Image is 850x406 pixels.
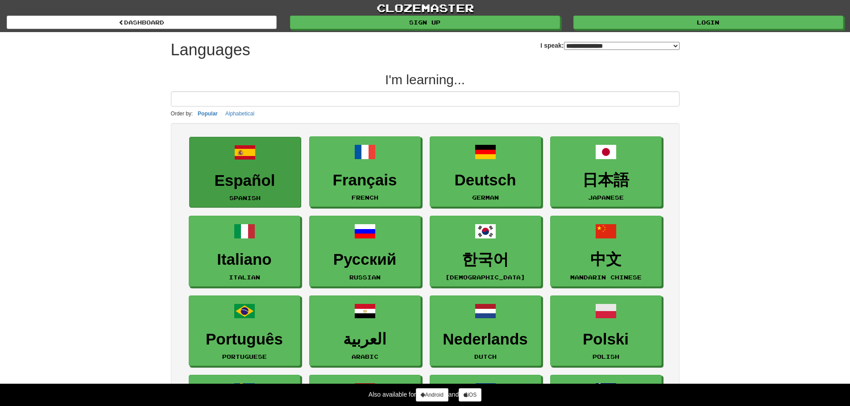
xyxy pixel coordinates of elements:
[459,388,481,402] a: iOS
[189,295,300,366] a: PortuguêsPortuguese
[550,136,662,207] a: 日本語Japanese
[430,216,541,287] a: 한국어[DEMOGRAPHIC_DATA]
[555,172,657,189] h3: 日本語
[223,109,257,119] button: Alphabetical
[472,194,499,201] small: German
[195,109,220,119] button: Popular
[555,251,657,268] h3: 中文
[416,388,448,402] a: Android
[540,41,679,50] label: I speak:
[309,216,421,287] a: РусскийRussian
[171,41,250,59] h1: Languages
[171,72,680,87] h2: I'm learning...
[588,194,624,201] small: Japanese
[194,251,295,268] h3: Italiano
[593,353,619,360] small: Polish
[474,353,497,360] small: Dutch
[171,111,193,117] small: Order by:
[555,331,657,348] h3: Polski
[573,16,843,29] a: Login
[222,353,267,360] small: Portuguese
[352,353,378,360] small: Arabic
[570,274,642,280] small: Mandarin Chinese
[435,331,536,348] h3: Nederlands
[7,16,277,29] a: dashboard
[550,295,662,366] a: PolskiPolish
[189,137,301,208] a: EspañolSpanish
[564,42,680,50] select: I speak:
[445,274,525,280] small: [DEMOGRAPHIC_DATA]
[550,216,662,287] a: 中文Mandarin Chinese
[435,251,536,268] h3: 한국어
[229,274,260,280] small: Italian
[430,136,541,207] a: DeutschGerman
[309,295,421,366] a: العربيةArabic
[430,295,541,366] a: NederlandsDutch
[314,251,416,268] h3: Русский
[194,172,296,189] h3: Español
[435,172,536,189] h3: Deutsch
[189,216,300,287] a: ItalianoItalian
[229,195,261,201] small: Spanish
[194,331,295,348] h3: Português
[349,274,381,280] small: Russian
[309,136,421,207] a: FrançaisFrench
[314,172,416,189] h3: Français
[314,331,416,348] h3: العربية
[352,194,378,201] small: French
[290,16,560,29] a: Sign up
